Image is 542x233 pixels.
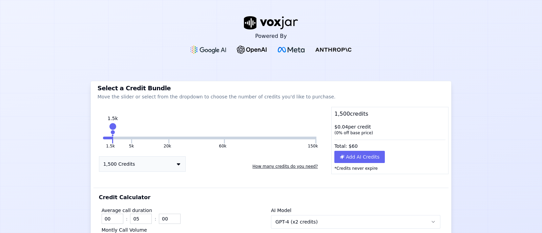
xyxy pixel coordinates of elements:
button: 1.5k [103,137,112,139]
button: 20k [164,143,171,149]
span: GPT-4 (x2 credits) [275,218,318,225]
p: Credit Calculator [99,193,150,202]
button: 1,500 Credits [99,156,186,172]
label: Average call duration [102,208,152,213]
div: 1.5k [108,115,118,122]
div: ( 0 % off base price) [334,130,445,136]
h3: Select a Credit Bundle [98,85,445,91]
img: Meta Logo [278,47,305,52]
div: Total: $ 60 [332,138,448,151]
button: 150k [308,143,318,149]
p: Powered By [255,32,287,40]
img: Google gemini Logo [190,46,226,54]
div: $ 0.04 per credit [332,121,448,138]
button: 60k [219,143,226,149]
button: 1.5k [106,143,115,149]
button: 60k [169,137,224,139]
button: 5k [129,143,134,149]
span: : [126,215,128,222]
img: OpenAI Logo [237,46,267,54]
span: : [154,215,156,222]
div: 1,500 credits [332,107,448,121]
button: Add AI Credits [334,151,385,163]
label: AI Model [271,208,291,213]
label: Montly Call Volume [102,227,147,233]
button: How many credits do you need? [250,161,320,172]
button: 150k [225,137,315,139]
button: 20k [132,137,168,139]
p: *Credits never expire [332,163,448,174]
p: Move the slider or select from the dropdown to choose the number of credits you'd like to purchase. [98,93,445,100]
img: voxjar logo [244,16,298,29]
button: 5k [113,137,131,139]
